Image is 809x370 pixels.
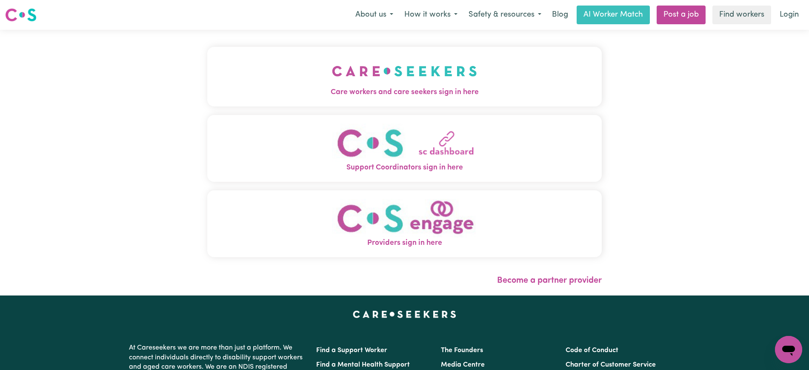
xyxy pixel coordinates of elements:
button: Safety & resources [463,6,547,24]
a: Login [775,6,804,24]
a: Charter of Customer Service [566,361,656,368]
a: Post a job [657,6,706,24]
a: AI Worker Match [577,6,650,24]
iframe: Button to launch messaging window [775,336,802,363]
a: Blog [547,6,573,24]
button: Care workers and care seekers sign in here [207,47,602,106]
button: Support Coordinators sign in here [207,115,602,182]
a: Find a Support Worker [316,347,387,354]
span: Providers sign in here [207,238,602,249]
span: Care workers and care seekers sign in here [207,87,602,98]
a: Careseekers logo [5,5,37,25]
button: How it works [399,6,463,24]
span: Support Coordinators sign in here [207,162,602,173]
button: About us [350,6,399,24]
a: The Founders [441,347,483,354]
button: Providers sign in here [207,190,602,257]
a: Media Centre [441,361,485,368]
a: Code of Conduct [566,347,618,354]
a: Careseekers home page [353,311,456,318]
a: Become a partner provider [497,276,602,285]
a: Find workers [712,6,771,24]
img: Careseekers logo [5,7,37,23]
